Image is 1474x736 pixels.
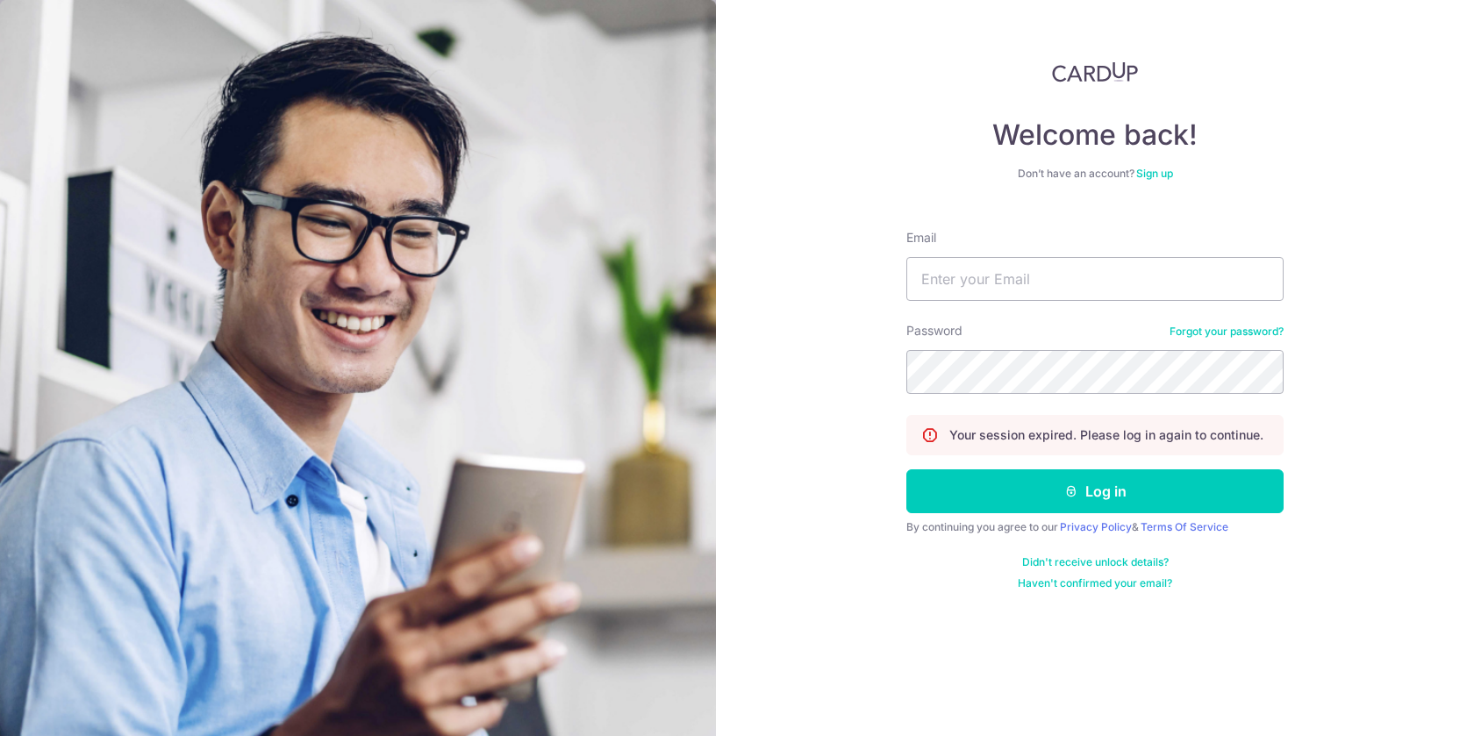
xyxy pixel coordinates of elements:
[906,469,1284,513] button: Log in
[906,322,962,339] label: Password
[1018,576,1172,590] a: Haven't confirmed your email?
[1060,520,1132,533] a: Privacy Policy
[906,118,1284,153] h4: Welcome back!
[906,229,936,247] label: Email
[906,520,1284,534] div: By continuing you agree to our &
[1141,520,1228,533] a: Terms Of Service
[906,167,1284,181] div: Don’t have an account?
[949,426,1263,444] p: Your session expired. Please log in again to continue.
[1136,167,1173,180] a: Sign up
[1022,555,1169,569] a: Didn't receive unlock details?
[1052,61,1138,82] img: CardUp Logo
[1170,325,1284,339] a: Forgot your password?
[906,257,1284,301] input: Enter your Email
